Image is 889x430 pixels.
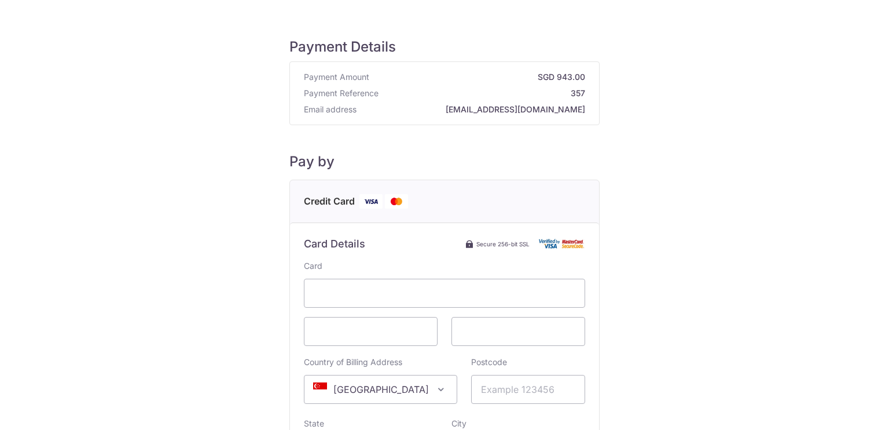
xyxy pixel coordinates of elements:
[289,153,600,170] h5: Pay by
[361,104,585,115] strong: [EMAIL_ADDRESS][DOMAIN_NAME]
[304,71,369,83] span: Payment Amount
[304,376,457,403] span: Singapore
[314,286,575,300] iframe: Secure card number input frame
[304,356,402,368] label: Country of Billing Address
[539,239,585,249] img: Card secure
[289,38,600,56] h5: Payment Details
[383,88,585,99] strong: 357
[359,194,383,209] img: Visa
[304,88,379,99] span: Payment Reference
[461,325,575,338] iframe: Secure card security code input frame
[314,325,428,338] iframe: Secure card expiration date input frame
[374,71,585,83] strong: SGD 943.00
[476,239,530,249] span: Secure 256-bit SSL
[304,194,355,209] span: Credit Card
[471,356,507,368] label: Postcode
[304,104,357,115] span: Email address
[304,237,365,251] h6: Card Details
[451,418,466,429] label: City
[471,375,585,404] input: Example 123456
[304,418,324,429] label: State
[304,375,457,404] span: Singapore
[304,260,322,272] label: Card
[385,194,408,209] img: Mastercard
